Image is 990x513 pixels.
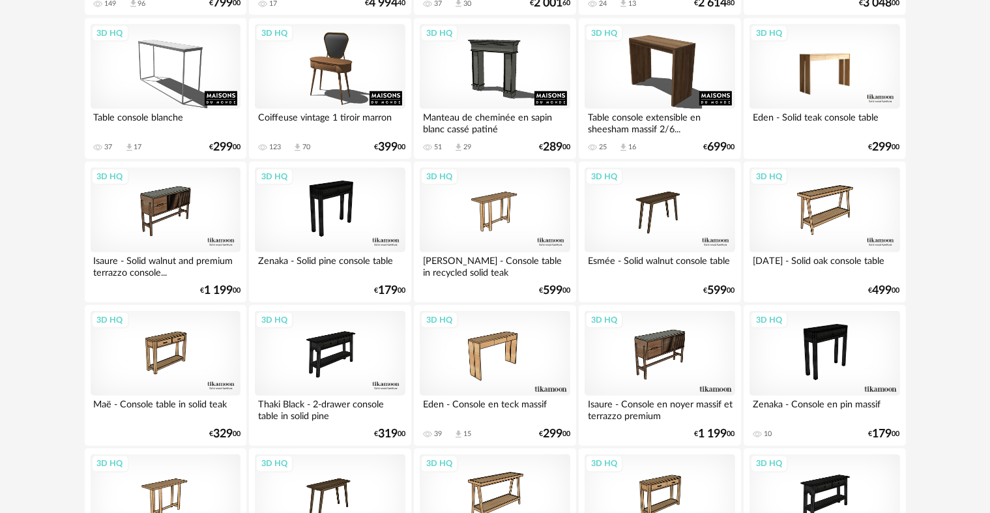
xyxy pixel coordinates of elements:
a: 3D HQ Isaure - Console en noyer massif et terrazzo premium €1 19900 [579,305,740,446]
div: 3D HQ [91,25,129,42]
span: Download icon [454,430,463,439]
div: € 00 [869,286,900,295]
div: Isaure - Console en noyer massif et terrazzo premium [585,396,735,422]
span: 179 [873,430,892,439]
div: 17 [134,143,142,152]
div: 3D HQ [585,25,623,42]
span: 599 [543,286,562,295]
a: 3D HQ [DATE] - Solid oak console table €49900 [744,162,905,302]
div: € 00 [374,286,405,295]
span: 289 [543,143,562,152]
span: 299 [213,143,233,152]
div: 3D HQ [91,455,129,472]
span: 599 [708,286,727,295]
div: 25 [599,143,607,152]
div: 3D HQ [750,455,788,472]
span: 1 199 [699,430,727,439]
div: 3D HQ [255,455,293,472]
div: Isaure - Solid walnut and premium terrazzo console... [91,252,240,278]
div: 3D HQ [420,25,458,42]
div: 3D HQ [585,312,623,329]
span: 319 [378,430,398,439]
span: 399 [378,143,398,152]
div: 3D HQ [255,25,293,42]
a: 3D HQ Esmée - Solid walnut console table €59900 [579,162,740,302]
span: 299 [543,430,562,439]
div: € 00 [704,286,735,295]
div: € 00 [695,430,735,439]
div: Table console extensible en sheesham massif 2/6... [585,109,735,135]
div: 123 [269,143,281,152]
div: 3D HQ [91,312,129,329]
div: € 00 [209,143,240,152]
a: 3D HQ Manteau de cheminée en sapin blanc cassé patiné 51 Download icon 29 €28900 [414,18,575,159]
a: 3D HQ Isaure - Solid walnut and premium terrazzo console... €1 19900 [85,162,246,302]
div: 3D HQ [255,168,293,185]
div: 3D HQ [750,312,788,329]
div: 3D HQ [91,168,129,185]
span: 299 [873,143,892,152]
a: 3D HQ Table console blanche 37 Download icon 17 €29900 [85,18,246,159]
a: 3D HQ Thaki Black - 2-drawer console table in solid pine €31900 [249,305,411,446]
div: 3D HQ [420,168,458,185]
div: € 00 [374,430,405,439]
a: 3D HQ Coiffeuse vintage 1 tiroir marron 123 Download icon 70 €39900 [249,18,411,159]
span: Download icon [293,143,302,153]
div: Thaki Black - 2-drawer console table in solid pine [255,396,405,422]
div: € 00 [209,430,240,439]
div: € 00 [539,430,570,439]
div: Eden - Console en teck massif [420,396,570,422]
div: 10 [764,430,772,439]
a: 3D HQ Table console extensible en sheesham massif 2/6... 25 Download icon 16 €69900 [579,18,740,159]
div: € 00 [869,430,900,439]
span: Download icon [619,143,628,153]
a: 3D HQ Maë - Console table in solid teak €32900 [85,305,246,446]
div: Esmée - Solid walnut console table [585,252,735,278]
a: 3D HQ Zenaka - Console en pin massif 10 €17900 [744,305,905,446]
div: 70 [302,143,310,152]
div: 3D HQ [420,312,458,329]
div: € 00 [704,143,735,152]
div: 37 [105,143,113,152]
span: 499 [873,286,892,295]
div: 3D HQ [255,312,293,329]
div: [PERSON_NAME] - Console table in recycled solid teak [420,252,570,278]
a: 3D HQ Eden - Console en teck massif 39 Download icon 15 €29900 [414,305,575,446]
div: € 00 [200,286,240,295]
span: 699 [708,143,727,152]
div: 3D HQ [750,168,788,185]
span: 329 [213,430,233,439]
div: 3D HQ [585,455,623,472]
div: € 00 [539,286,570,295]
div: Table console blanche [91,109,240,135]
div: € 00 [374,143,405,152]
div: 16 [628,143,636,152]
div: Eden - Solid teak console table [750,109,899,135]
span: Download icon [124,143,134,153]
a: 3D HQ Zenaka - Solid pine console table €17900 [249,162,411,302]
div: Coiffeuse vintage 1 tiroir marron [255,109,405,135]
div: 3D HQ [585,168,623,185]
div: [DATE] - Solid oak console table [750,252,899,278]
div: Maë - Console table in solid teak [91,396,240,422]
div: 29 [463,143,471,152]
div: 39 [434,430,442,439]
a: 3D HQ [PERSON_NAME] - Console table in recycled solid teak €59900 [414,162,575,302]
div: 51 [434,143,442,152]
a: 3D HQ Eden - Solid teak console table €29900 [744,18,905,159]
div: Zenaka - Console en pin massif [750,396,899,422]
div: € 00 [869,143,900,152]
span: 1 199 [204,286,233,295]
span: 179 [378,286,398,295]
div: 3D HQ [420,455,458,472]
span: Download icon [454,143,463,153]
div: € 00 [539,143,570,152]
div: Manteau de cheminée en sapin blanc cassé patiné [420,109,570,135]
div: Zenaka - Solid pine console table [255,252,405,278]
div: 3D HQ [750,25,788,42]
div: 15 [463,430,471,439]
